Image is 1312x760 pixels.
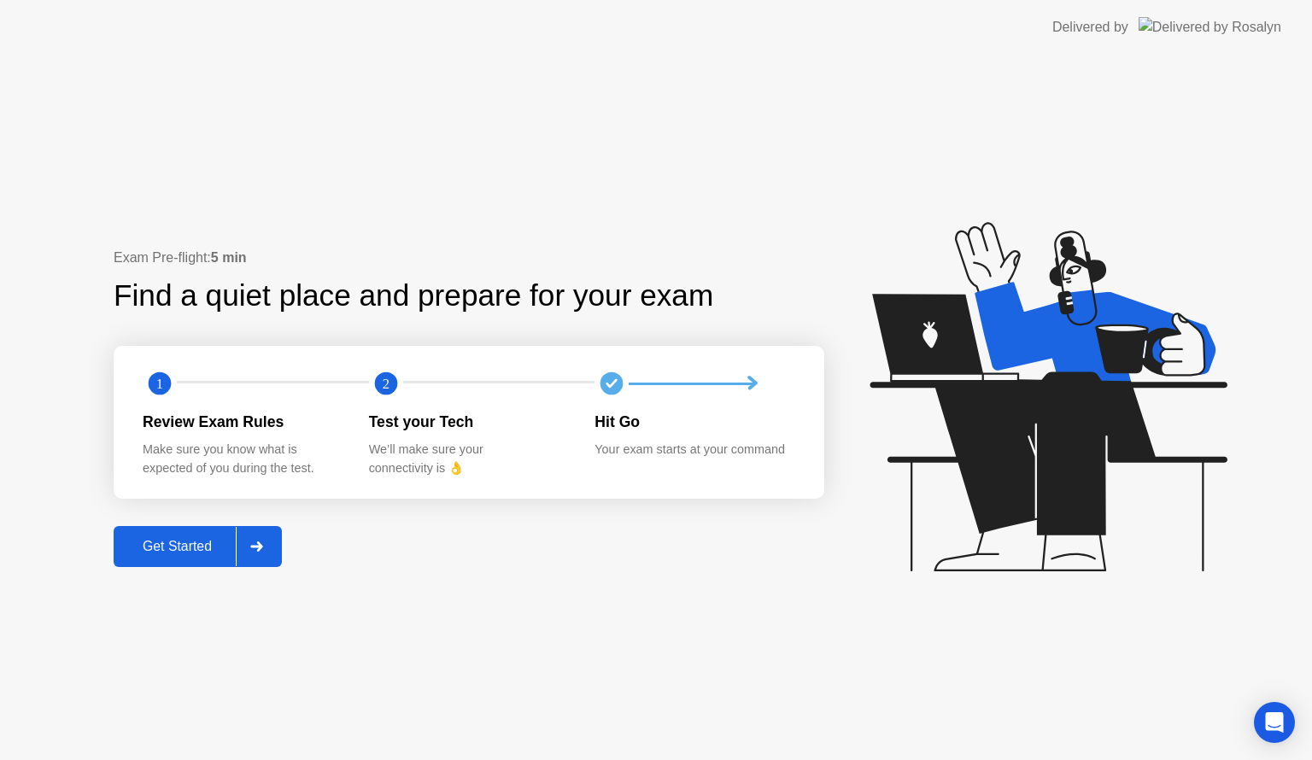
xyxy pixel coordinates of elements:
[594,441,794,459] div: Your exam starts at your command
[1254,702,1295,743] div: Open Intercom Messenger
[114,526,282,567] button: Get Started
[211,250,247,265] b: 5 min
[143,441,342,477] div: Make sure you know what is expected of you during the test.
[156,376,163,392] text: 1
[143,411,342,433] div: Review Exam Rules
[1139,17,1281,37] img: Delivered by Rosalyn
[594,411,794,433] div: Hit Go
[383,376,389,392] text: 2
[114,248,824,268] div: Exam Pre-flight:
[114,273,716,319] div: Find a quiet place and prepare for your exam
[369,411,568,433] div: Test your Tech
[1052,17,1128,38] div: Delivered by
[369,441,568,477] div: We’ll make sure your connectivity is 👌
[119,539,236,554] div: Get Started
